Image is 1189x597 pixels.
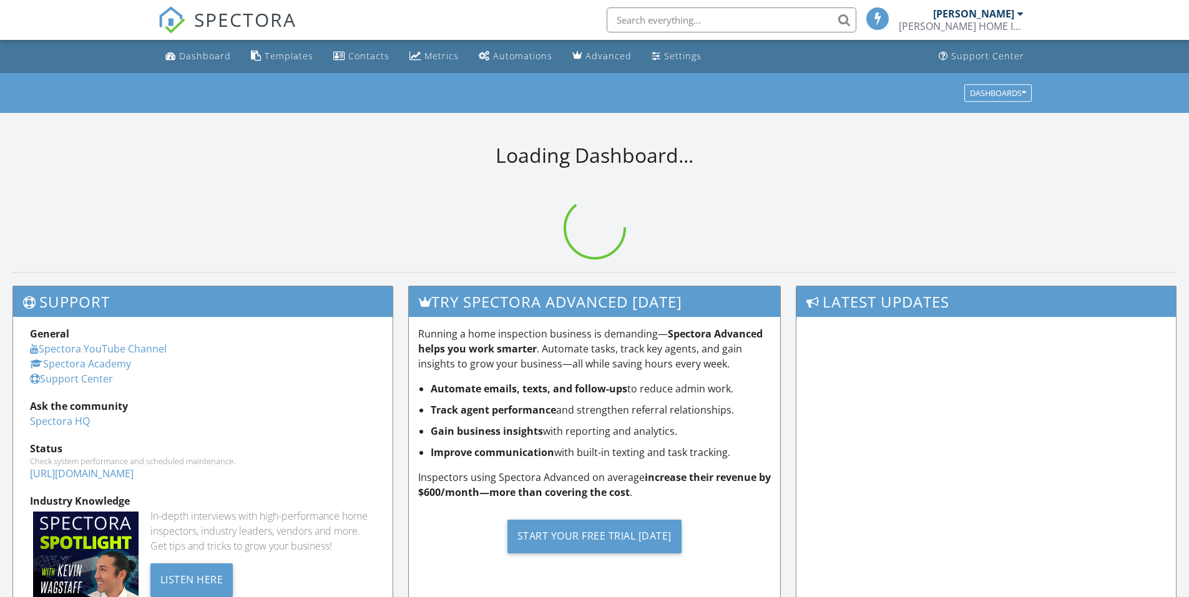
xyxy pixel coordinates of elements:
[934,45,1029,68] a: Support Center
[158,17,296,43] a: SPECTORA
[431,381,771,396] li: to reduce admin work.
[194,6,296,32] span: SPECTORA
[30,399,376,414] div: Ask the community
[507,520,682,553] div: Start Your Free Trial [DATE]
[30,441,376,456] div: Status
[150,563,233,597] div: Listen Here
[246,45,318,68] a: Templates
[30,372,113,386] a: Support Center
[150,508,376,553] div: In-depth interviews with high-performance home inspectors, industry leaders, vendors and more. Ge...
[664,50,702,62] div: Settings
[265,50,313,62] div: Templates
[409,286,781,317] h3: Try spectora advanced [DATE]
[160,45,236,68] a: Dashboard
[328,45,394,68] a: Contacts
[607,7,856,32] input: Search everything...
[158,6,185,34] img: The Best Home Inspection Software - Spectora
[970,89,1026,97] div: Dashboards
[431,403,556,417] strong: Track agent performance
[30,357,131,371] a: Spectora Academy
[899,20,1024,32] div: WIGGINS HOME INSPECTIONS, LLC
[30,467,134,480] a: [URL][DOMAIN_NAME]
[418,470,771,500] p: Inspectors using Spectora Advanced on average .
[964,84,1032,102] button: Dashboards
[30,327,69,341] strong: General
[647,45,707,68] a: Settings
[179,50,231,62] div: Dashboard
[418,470,771,499] strong: increase their revenue by $600/month—more than covering the cost
[30,456,376,466] div: Check system performance and scheduled maintenance.
[796,286,1176,317] h3: Latest Updates
[493,50,552,62] div: Automations
[431,402,771,417] li: and strengthen referral relationships.
[418,510,771,563] a: Start Your Free Trial [DATE]
[431,424,771,439] li: with reporting and analytics.
[431,445,771,460] li: with built-in texting and task tracking.
[404,45,464,68] a: Metrics
[431,424,543,438] strong: Gain business insights
[418,327,763,356] strong: Spectora Advanced helps you work smarter
[348,50,389,62] div: Contacts
[30,342,167,356] a: Spectora YouTube Channel
[567,45,637,68] a: Advanced
[424,50,459,62] div: Metrics
[150,572,233,586] a: Listen Here
[418,326,771,371] p: Running a home inspection business is demanding— . Automate tasks, track key agents, and gain ins...
[933,7,1014,20] div: [PERSON_NAME]
[30,414,90,428] a: Spectora HQ
[474,45,557,68] a: Automations (Basic)
[431,382,627,396] strong: Automate emails, texts, and follow-ups
[431,445,554,459] strong: Improve communication
[585,50,632,62] div: Advanced
[13,286,393,317] h3: Support
[30,493,376,508] div: Industry Knowledge
[951,50,1024,62] div: Support Center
